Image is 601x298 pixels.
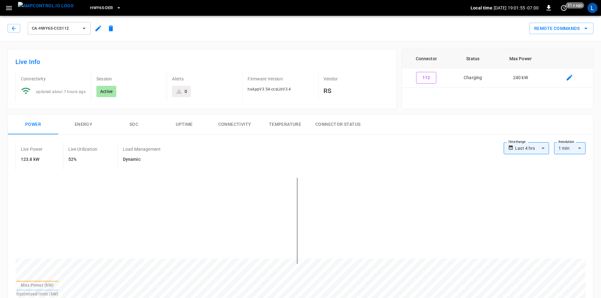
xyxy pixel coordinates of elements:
[32,25,78,32] span: ca-hwy65-ccs112
[21,156,43,163] h6: 123.8 kW
[508,139,526,144] label: Time Range
[310,114,365,135] button: Connector Status
[209,114,260,135] button: Connectivity
[15,57,389,67] h6: Live Info
[451,68,495,88] td: Charging
[451,49,495,68] th: Status
[58,114,109,135] button: Energy
[402,49,593,88] table: connector table
[123,146,161,152] p: Load Management
[260,114,310,135] button: Temperature
[323,86,389,96] h6: RS
[323,76,389,82] p: Vendor
[36,90,86,94] span: updated about 7 hours ago
[21,146,43,152] p: Live Power
[68,146,97,152] p: Live Utilization
[90,4,113,12] span: HWY65-DER
[8,114,58,135] button: Power
[28,22,91,35] button: ca-hwy65-ccs112
[529,23,593,34] button: Remote Commands
[96,76,162,82] p: Session
[68,156,97,163] h6: 52%
[566,2,584,9] span: 21 s ago
[88,2,123,14] button: HWY65-DER
[494,5,539,11] p: [DATE] 19:01:55 -07:00
[109,114,159,135] button: SOC
[515,142,549,154] div: Last 4 hrs
[402,49,451,68] th: Connector
[558,139,574,144] label: Resolution
[18,2,74,10] img: ampcontrol.io logo
[172,76,237,82] p: Alerts
[248,87,291,91] span: hxAppV3.54-ccsLibV3.4
[529,23,593,34] div: remote commands options
[471,5,492,11] p: Local time
[587,3,598,13] div: profile-icon
[185,88,187,95] div: 0
[248,76,313,82] p: Firmware Version
[123,156,161,163] h6: Dynamic
[559,3,569,13] button: set refresh interval
[100,88,112,95] p: Active
[416,72,436,84] button: 112
[495,68,546,88] td: 240 kW
[495,49,546,68] th: Max Power
[21,76,86,82] p: Connectivity
[159,114,209,135] button: Uptime
[554,142,586,154] div: 1 min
